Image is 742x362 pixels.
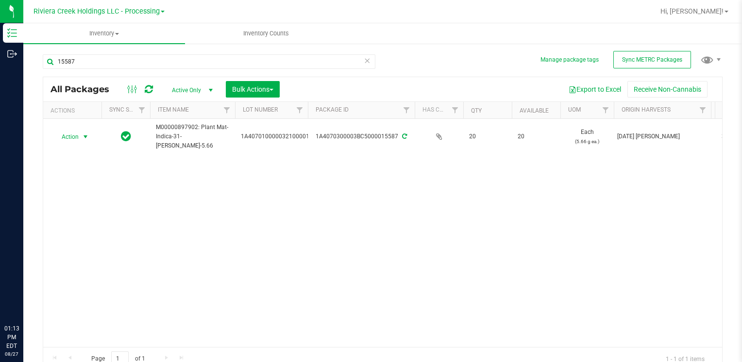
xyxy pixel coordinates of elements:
span: Hi, [PERSON_NAME]! [660,7,724,15]
button: Receive Non-Cannabis [627,81,708,98]
div: 1A4070300003BC5000015587 [306,132,416,141]
a: Filter [598,102,614,118]
p: (5.66 g ea.) [566,137,608,146]
div: [DATE] [PERSON_NAME] [617,132,708,141]
a: Filter [399,102,415,118]
div: Actions [51,107,98,114]
a: Package ID [316,106,349,113]
span: Bulk Actions [232,85,273,93]
span: Clear [364,54,371,67]
a: Item Name [158,106,189,113]
button: Manage package tags [540,56,599,64]
a: Filter [219,102,235,118]
inline-svg: Outbound [7,49,17,59]
span: 20 [518,132,555,141]
span: All Packages [51,84,119,95]
inline-svg: Inventory [7,28,17,38]
input: Search Package ID, Item Name, SKU, Lot or Part Number... [43,54,375,69]
a: Origin Harvests [622,106,671,113]
p: 08/27 [4,350,19,358]
a: Available [520,107,549,114]
a: Qty [471,107,482,114]
span: Inventory Counts [230,29,302,38]
span: M00000897902: Plant Mat-Indica-31-[PERSON_NAME]-5.66 [156,123,229,151]
a: Sync Status [109,106,147,113]
a: Filter [134,102,150,118]
span: Riviera Creek Holdings LLC - Processing [34,7,160,16]
span: 1A4070100000321000014572 [241,132,323,141]
span: In Sync [121,130,131,143]
span: Inventory [23,29,185,38]
span: Action [53,130,79,144]
span: select [80,130,92,144]
a: Filter [447,102,463,118]
a: UOM [568,106,581,113]
a: Filter [695,102,711,118]
th: Has COA [415,102,463,119]
span: Sync METRC Packages [622,56,682,63]
button: Bulk Actions [226,81,280,98]
span: 20 [469,132,506,141]
iframe: Resource center [10,284,39,313]
a: Lot Number [243,106,278,113]
a: Inventory Counts [185,23,347,44]
a: Filter [292,102,308,118]
span: Sync from Compliance System [401,133,407,140]
button: Export to Excel [562,81,627,98]
span: Each [566,128,608,146]
p: 01:13 PM EDT [4,324,19,350]
button: Sync METRC Packages [613,51,691,68]
a: Inventory [23,23,185,44]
